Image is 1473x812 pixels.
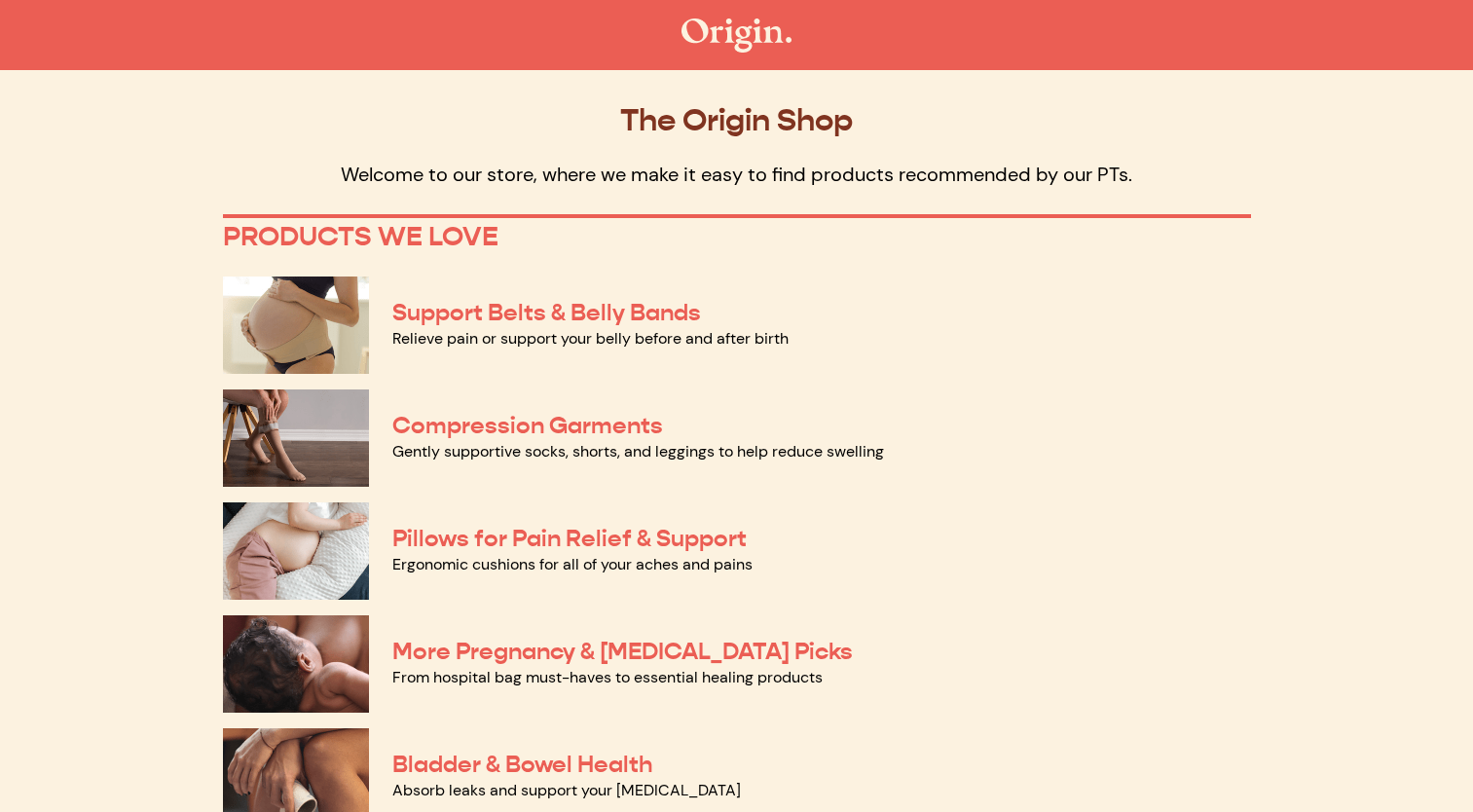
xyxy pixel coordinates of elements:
p: Welcome to our store, where we make it easy to find products recommended by our PTs. [223,162,1251,187]
a: Absorb leaks and support your [MEDICAL_DATA] [392,780,741,800]
img: The Origin Shop [681,18,792,53]
a: Pillows for Pain Relief & Support [392,524,747,553]
a: Ergonomic cushions for all of your aches and pains [392,554,753,574]
a: Bladder & Bowel Health [392,750,652,779]
a: From hospital bag must-haves to essential healing products [392,667,823,687]
a: More Pregnancy & [MEDICAL_DATA] Picks [392,637,853,666]
img: Compression Garments [223,389,369,487]
p: The Origin Shop [223,101,1251,138]
img: Support Belts & Belly Bands [223,277,369,374]
a: Relieve pain or support your belly before and after birth [392,328,789,349]
p: PRODUCTS WE LOVE [223,220,1251,253]
img: More Pregnancy & Postpartum Picks [223,615,369,713]
a: Compression Garments [392,411,663,440]
a: Gently supportive socks, shorts, and leggings to help reduce swelling [392,441,884,461]
img: Pillows for Pain Relief & Support [223,502,369,600]
a: Support Belts & Belly Bands [392,298,701,327]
